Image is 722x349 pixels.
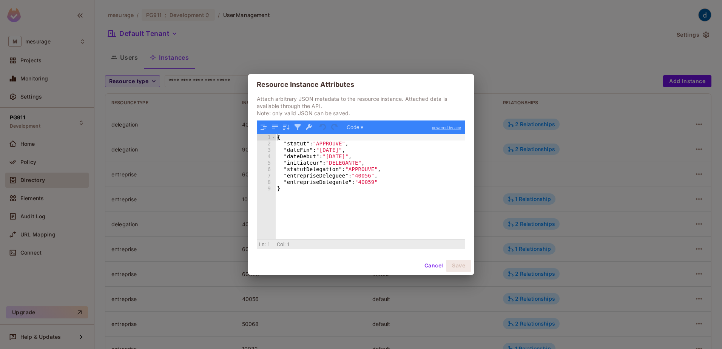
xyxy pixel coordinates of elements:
[257,95,465,117] p: Attach arbitrary JSON metadata to the resource instance. Attached data is available through the A...
[421,260,446,272] button: Cancel
[344,122,366,132] button: Code ▾
[257,160,276,166] div: 5
[257,134,276,141] div: 1
[318,122,328,132] button: Undo last action (Ctrl+Z)
[257,185,276,192] div: 9
[267,241,270,247] span: 1
[287,241,290,247] span: 1
[330,122,339,132] button: Redo (Ctrl+Shift+Z)
[248,74,474,95] h2: Resource Instance Attributes
[270,122,280,132] button: Compact JSON data, remove all whitespaces (Ctrl+Shift+I)
[259,122,268,132] button: Format JSON data, with proper indentation and line feeds (Ctrl+I)
[257,141,276,147] div: 2
[257,153,276,160] div: 4
[257,166,276,173] div: 6
[446,260,471,272] button: Save
[277,241,286,247] span: Col:
[304,122,314,132] button: Repair JSON: fix quotes and escape characters, remove comments and JSONP notation, turn JavaScrip...
[428,121,465,134] a: powered by ace
[257,147,276,153] div: 3
[281,122,291,132] button: Sort contents
[257,173,276,179] div: 7
[259,241,266,247] span: Ln:
[257,179,276,185] div: 8
[293,122,302,132] button: Filter, sort, or transform contents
